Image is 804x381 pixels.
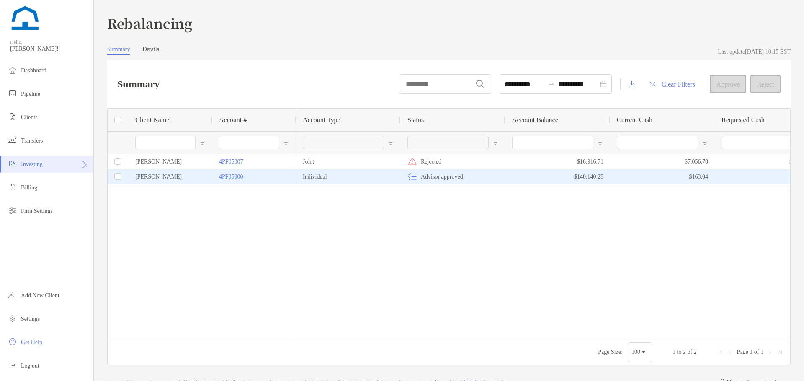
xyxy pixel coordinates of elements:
[548,81,555,87] span: to
[421,171,463,182] p: Advisor approved
[548,81,555,87] span: swap-right
[296,154,401,169] div: Joint
[649,82,655,87] img: button icon
[8,337,18,347] img: get-help icon
[21,292,59,299] span: Add New Client
[21,184,37,191] span: Billing
[628,342,652,362] div: Page Size
[760,349,763,355] span: 1
[219,156,243,167] a: 4PF05007
[631,349,640,355] div: 100
[505,169,610,184] div: $140,140.28
[21,208,53,214] span: Firm Settings
[505,154,610,169] div: $16,916.71
[129,169,212,184] div: [PERSON_NAME]
[718,49,791,55] div: Last update [DATE] 10:15 EST
[492,139,499,146] button: Open Filter Menu
[677,349,682,355] span: to
[135,136,196,149] input: Client Name Filter Input
[617,116,652,124] span: Current Cash
[722,136,803,149] input: Requested Cash Filter Input
[737,349,748,355] span: Page
[219,136,279,149] input: Account # Filter Input
[512,136,593,149] input: Account Balance Filter Input
[107,13,791,33] h3: Rebalancing
[8,313,18,323] img: settings icon
[610,169,715,184] div: $163.04
[21,138,43,144] span: Transfers
[777,349,783,355] div: Last Page
[21,161,43,167] span: Investing
[687,349,692,355] span: of
[421,156,441,167] p: Rejected
[21,91,40,97] span: Pipeline
[694,349,697,355] span: 2
[283,139,289,146] button: Open Filter Menu
[142,46,159,55] a: Details
[8,159,18,169] img: investing icon
[135,116,169,124] span: Client Name
[21,339,42,345] span: Get Help
[617,136,698,149] input: Current Cash Filter Input
[407,156,417,166] img: icon status
[129,154,212,169] div: [PERSON_NAME]
[767,349,773,355] div: Next Page
[8,290,18,300] img: add_new_client icon
[219,171,243,182] a: 4PF05000
[512,116,558,124] span: Account Balance
[598,349,623,355] div: Page Size:
[8,205,18,215] img: firm-settings icon
[117,79,160,90] h2: Summary
[21,316,40,322] span: Settings
[407,116,424,124] span: Status
[199,139,206,146] button: Open Filter Menu
[10,46,88,52] span: [PERSON_NAME]!
[673,349,675,355] span: 1
[296,169,401,184] div: Individual
[610,154,715,169] div: $7,056.70
[701,139,708,146] button: Open Filter Menu
[722,116,765,124] span: Requested Cash
[8,65,18,75] img: dashboard icon
[754,349,759,355] span: of
[717,349,724,355] div: First Page
[8,135,18,145] img: transfers icon
[107,46,130,55] a: Summary
[727,349,734,355] div: Previous Page
[21,67,46,74] span: Dashboard
[597,139,603,146] button: Open Filter Menu
[476,80,484,88] img: input icon
[750,349,752,355] span: 1
[407,171,417,182] img: icon status
[8,360,18,370] img: logout icon
[387,139,394,146] button: Open Filter Menu
[21,363,39,369] span: Log out
[219,116,247,124] span: Account #
[683,349,686,355] span: 2
[10,3,40,33] img: Zoe Logo
[21,114,38,120] span: Clients
[303,116,340,124] span: Account Type
[8,88,18,98] img: pipeline icon
[643,75,702,93] button: Clear Filters
[8,182,18,192] img: billing icon
[8,112,18,122] img: clients icon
